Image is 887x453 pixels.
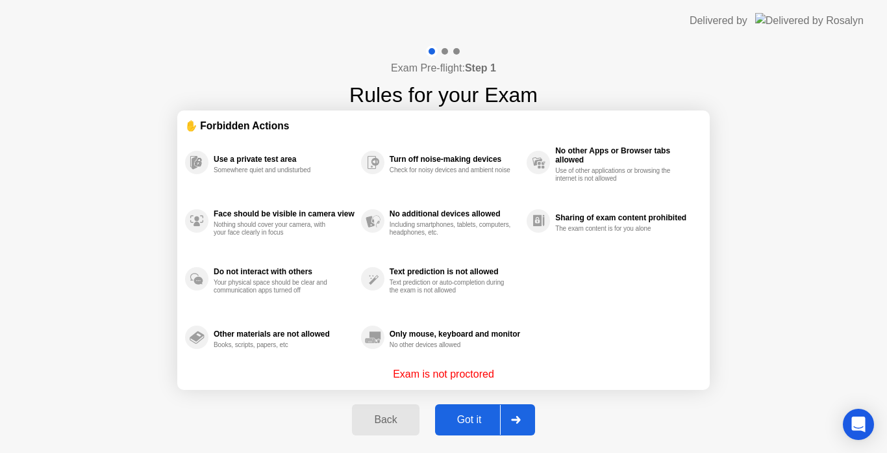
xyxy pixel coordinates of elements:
[435,404,535,435] button: Got it
[390,209,520,218] div: No additional devices allowed
[690,13,747,29] div: Delivered by
[439,414,500,426] div: Got it
[391,60,496,76] h4: Exam Pre-flight:
[390,279,512,294] div: Text prediction or auto-completion during the exam is not allowed
[390,166,512,174] div: Check for noisy devices and ambient noise
[843,409,874,440] div: Open Intercom Messenger
[214,166,336,174] div: Somewhere quiet and undisturbed
[393,367,494,382] p: Exam is not proctored
[555,213,695,222] div: Sharing of exam content prohibited
[214,209,355,218] div: Face should be visible in camera view
[352,404,419,435] button: Back
[214,267,355,276] div: Do not interact with others
[555,225,678,233] div: The exam content is for you alone
[390,221,512,237] div: Including smartphones, tablets, computers, headphones, etc.
[390,267,520,276] div: Text prediction is not allowed
[214,330,355,339] div: Other materials are not allowed
[349,79,538,110] h1: Rules for your Exam
[390,155,520,164] div: Turn off noise-making devices
[185,118,702,133] div: ✋ Forbidden Actions
[555,167,678,183] div: Use of other applications or browsing the internet is not allowed
[390,341,512,349] div: No other devices allowed
[214,279,336,294] div: Your physical space should be clear and communication apps turned off
[755,13,864,28] img: Delivered by Rosalyn
[390,330,520,339] div: Only mouse, keyboard and monitor
[555,146,695,164] div: No other Apps or Browser tabs allowed
[356,414,415,426] div: Back
[214,221,336,237] div: Nothing should cover your camera, with your face clearly in focus
[214,155,355,164] div: Use a private test area
[214,341,336,349] div: Books, scripts, papers, etc
[465,62,496,73] b: Step 1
